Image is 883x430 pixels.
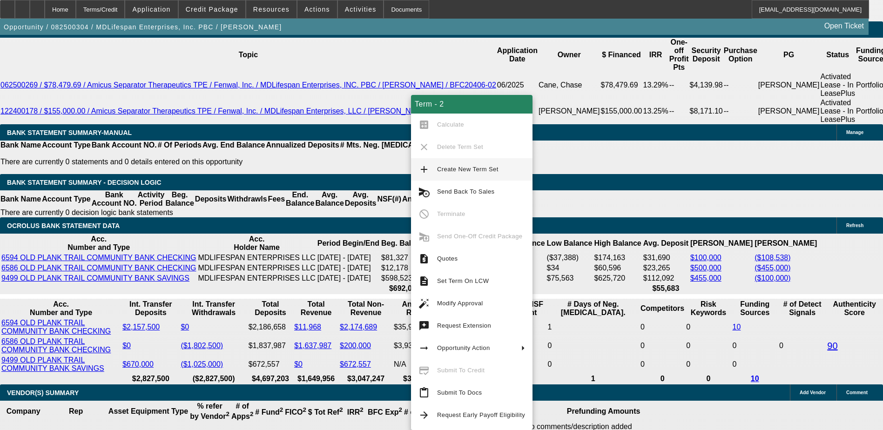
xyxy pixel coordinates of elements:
[381,284,428,293] th: $692,028
[294,300,338,317] th: Total Revenue
[418,275,430,287] mat-icon: description
[122,323,160,331] a: $2,157,500
[202,141,266,150] th: Avg. End Balance
[41,141,91,150] th: Account Type
[393,300,450,317] th: Annualized Revenue
[294,374,338,383] th: $1,649,956
[846,390,868,395] span: Comment
[1,300,121,317] th: Acc. Number and Type
[690,254,721,262] a: $100,000
[418,320,430,331] mat-icon: try
[546,253,593,262] td: ($37,388)
[546,235,593,252] th: Low Balance
[308,408,343,416] b: $ Tot Ref
[179,0,245,18] button: Credit Package
[723,38,758,72] th: Purchase Option
[248,337,293,355] td: $1,837,987
[640,356,685,373] td: 0
[368,408,402,416] b: BFC Exp
[253,6,290,13] span: Resources
[643,98,669,124] td: 13.25%
[640,318,685,336] td: 0
[317,253,380,262] td: [DATE] - [DATE]
[181,323,189,331] a: $0
[643,284,689,293] th: $55,683
[686,318,731,336] td: 0
[91,141,157,150] th: Bank Account NO.
[497,72,538,98] td: 06/2025
[0,107,429,115] a: 122400178 / $155,000.00 / Amicus Separator Therapeutics TPE / Fenwal, Inc. / MDLifespan Enterpris...
[600,72,643,98] td: $78,479.69
[758,38,820,72] th: PG
[538,38,600,72] th: Owner
[317,235,380,252] th: Period Begin/End
[437,411,525,418] span: Request Early Payoff Eligibility
[393,356,450,373] td: N/A
[758,98,820,124] td: [PERSON_NAME]
[122,342,131,349] a: $0
[404,408,435,416] b: # of Def
[339,406,343,413] sup: 2
[600,38,643,72] th: $ Financed
[732,337,778,355] td: 0
[732,356,778,373] td: 0
[7,179,162,186] span: Bank Statement Summary - Decision Logic
[418,164,430,175] mat-icon: add
[1,235,196,252] th: Acc. Number and Type
[686,337,731,355] td: 0
[686,300,731,317] th: Risk Keywords
[122,300,179,317] th: Int. Transfer Deposits
[437,300,483,307] span: Modify Approval
[669,98,689,124] td: --
[165,190,194,208] th: Beg. Balance
[393,374,450,383] th: $3,967,076
[755,254,790,262] a: ($108,538)
[377,190,402,208] th: NSF(#)
[418,410,430,421] mat-icon: arrow_forward
[339,374,392,383] th: $3,047,247
[340,141,447,150] th: # Mts. Neg. [MEDICAL_DATA].
[437,277,489,284] span: Set Term On LCW
[394,342,450,350] div: $3,931,171
[497,38,538,72] th: Application Date
[418,343,430,354] mat-icon: arrow_right_alt
[690,264,721,272] a: $500,000
[1,254,196,262] a: 6594 OLD PLANK TRAIL COMMUNITY BANK CHECKING
[381,274,428,283] td: $598,523
[723,98,758,124] td: --
[779,300,826,317] th: # of Detect Signals
[546,263,593,273] td: $34
[418,186,430,197] mat-icon: cancel_schedule_send
[538,72,600,98] td: Cane, Chase
[180,374,247,383] th: ($2,827,500)
[418,253,430,264] mat-icon: request_quote
[347,408,364,416] b: IRR
[689,72,723,98] td: $4,139.98
[1,319,111,335] a: 6594 OLD PLANK TRAIL COMMUNITY BANK CHECKING
[181,360,223,368] a: ($1,025,000)
[820,98,856,124] td: Activated Lease - In LeasePlus
[437,344,490,351] span: Opportunity Action
[7,407,40,415] b: Company
[399,406,402,413] sup: 2
[246,0,297,18] button: Resources
[248,300,293,317] th: Total Deposits
[567,407,640,415] b: Prefunding Amounts
[122,360,154,368] a: $670,000
[827,300,882,317] th: Authenticity Score
[157,141,202,150] th: # Of Periods
[402,190,476,208] th: Annualized Deposits
[195,190,227,208] th: Deposits
[250,410,253,417] sup: 2
[643,274,689,283] td: $112,092
[4,23,282,31] span: Opportunity / 082500304 / MDLifespan Enterprises, Inc. PBC / [PERSON_NAME]
[91,190,137,208] th: Bank Account NO.
[317,274,380,283] td: [DATE] - [DATE]
[643,72,669,98] td: 13.29%
[751,375,759,383] a: 10
[381,263,428,273] td: $12,178
[41,190,91,208] th: Account Type
[0,158,517,166] p: There are currently 0 statements and 0 details entered on this opportunity
[723,72,758,98] td: --
[197,263,316,273] td: MDLIFESPAN ENTERPRISES LLC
